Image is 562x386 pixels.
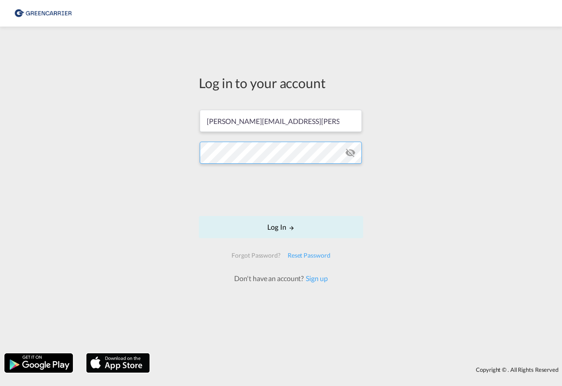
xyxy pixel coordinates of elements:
[154,362,562,377] div: Copyright © . All Rights Reserved
[304,274,327,282] a: Sign up
[13,4,73,23] img: 8cf206808afe11efa76fcd1e3d746489.png
[345,147,356,158] md-icon: icon-eye-off
[200,110,362,132] input: Enter email/phone number
[284,247,334,263] div: Reset Password
[228,247,284,263] div: Forgot Password?
[4,352,74,374] img: google.png
[199,73,363,92] div: Log in to your account
[224,274,337,283] div: Don't have an account?
[214,173,348,207] iframe: reCAPTCHA
[199,216,363,238] button: LOGIN
[85,352,151,374] img: apple.png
